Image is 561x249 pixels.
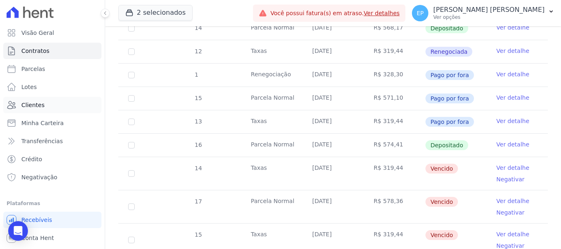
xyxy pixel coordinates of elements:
[302,190,363,223] td: [DATE]
[241,64,302,87] td: Renegociação
[21,119,64,127] span: Minha Carteira
[3,115,101,131] a: Minha Carteira
[194,48,202,55] span: 12
[497,70,529,78] a: Ver detalhe
[21,155,42,163] span: Crédito
[21,47,49,55] span: Contratos
[21,29,54,37] span: Visão Geral
[194,165,202,171] span: 14
[21,101,44,109] span: Clientes
[302,87,363,110] td: [DATE]
[128,95,135,102] input: Só é possível selecionar pagamentos em aberto
[425,70,474,80] span: Pago por fora
[8,221,28,241] div: Open Intercom Messenger
[128,119,135,125] input: Só é possível selecionar pagamentos em aberto
[302,17,363,40] td: [DATE]
[21,173,57,181] span: Negativação
[433,14,545,21] p: Ver opções
[302,134,363,157] td: [DATE]
[194,198,202,205] span: 17
[497,176,525,183] a: Negativar
[425,197,458,207] span: Vencido
[241,134,302,157] td: Parcela Normal
[364,17,425,40] td: R$ 568,17
[118,5,193,21] button: 2 selecionados
[241,110,302,133] td: Taxas
[3,230,101,246] a: Conta Hent
[21,234,54,242] span: Conta Hent
[21,137,63,145] span: Transferências
[425,117,474,127] span: Pago por fora
[3,79,101,95] a: Lotes
[302,40,363,63] td: [DATE]
[241,157,302,190] td: Taxas
[194,142,202,148] span: 16
[241,17,302,40] td: Parcela Normal
[497,209,525,216] a: Negativar
[21,216,52,224] span: Recebíveis
[194,71,198,78] span: 1
[128,25,135,32] input: Só é possível selecionar pagamentos em aberto
[3,151,101,167] a: Crédito
[128,72,135,78] input: Só é possível selecionar pagamentos em aberto
[405,2,561,25] button: EP [PERSON_NAME] [PERSON_NAME] Ver opções
[425,140,468,150] span: Depositado
[128,170,135,177] input: default
[425,23,468,33] span: Depositado
[270,9,400,18] span: Você possui fatura(s) em atraso.
[241,40,302,63] td: Taxas
[497,23,529,32] a: Ver detalhe
[364,40,425,63] td: R$ 319,44
[497,47,529,55] a: Ver detalhe
[3,43,101,59] a: Contratos
[302,157,363,190] td: [DATE]
[497,140,529,148] a: Ver detalhe
[128,237,135,243] input: default
[7,199,98,208] div: Plataformas
[364,110,425,133] td: R$ 319,44
[364,157,425,190] td: R$ 319,44
[194,95,202,101] span: 15
[364,87,425,110] td: R$ 571,10
[302,110,363,133] td: [DATE]
[241,87,302,110] td: Parcela Normal
[497,197,529,205] a: Ver detalhe
[3,25,101,41] a: Visão Geral
[425,230,458,240] span: Vencido
[3,97,101,113] a: Clientes
[302,64,363,87] td: [DATE]
[425,94,474,103] span: Pago por fora
[425,47,472,57] span: Renegociada
[497,117,529,125] a: Ver detalhe
[21,83,37,91] span: Lotes
[3,61,101,77] a: Parcelas
[364,190,425,223] td: R$ 578,36
[364,10,400,16] a: Ver detalhes
[425,164,458,174] span: Vencido
[241,190,302,223] td: Parcela Normal
[128,142,135,148] input: Só é possível selecionar pagamentos em aberto
[3,133,101,149] a: Transferências
[364,64,425,87] td: R$ 328,30
[3,169,101,185] a: Negativação
[128,48,135,55] input: Só é possível selecionar pagamentos em aberto
[3,212,101,228] a: Recebíveis
[364,134,425,157] td: R$ 574,41
[497,242,525,249] a: Negativar
[128,203,135,210] input: default
[21,65,45,73] span: Parcelas
[194,25,202,31] span: 14
[497,164,529,172] a: Ver detalhe
[497,230,529,238] a: Ver detalhe
[416,10,423,16] span: EP
[433,6,545,14] p: [PERSON_NAME] [PERSON_NAME]
[497,94,529,102] a: Ver detalhe
[194,231,202,238] span: 15
[194,118,202,125] span: 13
